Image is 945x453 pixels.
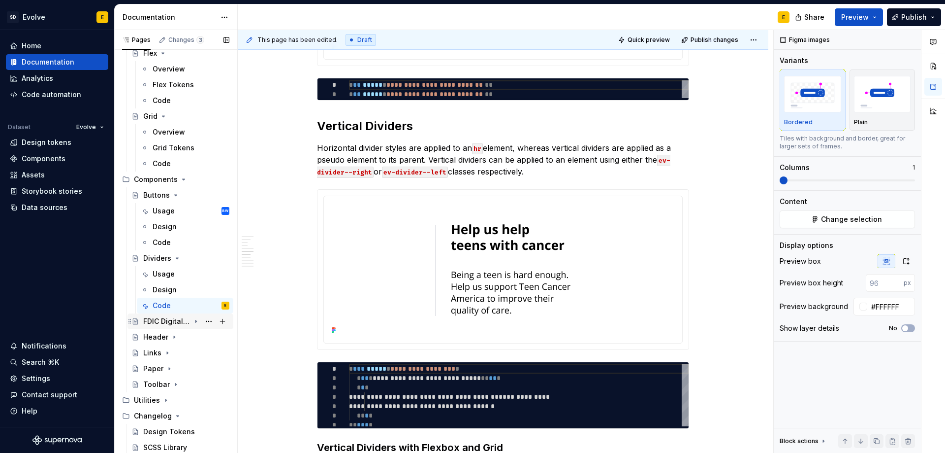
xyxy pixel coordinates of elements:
div: Utilities [134,395,160,405]
div: Data sources [22,203,67,212]
div: Links [143,348,161,358]
a: Usage [137,266,233,282]
div: Evolve [23,12,45,22]
button: Publish changes [678,33,743,47]
svg: Supernova Logo [32,435,82,445]
div: FDIC Digital Sign [143,316,190,326]
a: Code [137,93,233,108]
div: Components [134,174,178,184]
div: Notifications [22,341,66,351]
span: 3 [196,36,204,44]
div: Display options [780,241,833,250]
img: placeholder [784,76,841,112]
a: Toolbar [127,377,233,392]
a: Header [127,329,233,345]
div: Design tokens [22,138,71,147]
div: Variants [780,56,808,66]
div: Storybook stories [22,186,82,196]
span: Publish [901,12,927,22]
div: Components [118,172,233,187]
a: Design [137,282,233,298]
p: Plain [854,118,868,126]
div: Paper [143,364,163,374]
a: Paper [127,361,233,377]
div: E [782,13,785,21]
a: UsageBW [137,203,233,219]
span: Publish changes [691,36,738,44]
div: Show layer details [780,323,839,333]
a: Assets [6,167,108,183]
div: Columns [780,163,810,173]
a: Flex Tokens [137,77,233,93]
div: SCSS Library [143,443,187,453]
span: Preview [841,12,869,22]
div: Content [780,197,807,207]
div: BW [222,206,228,216]
h2: Vertical Dividers [317,118,689,134]
input: Auto [867,298,915,315]
span: This page has been edited. [257,36,338,44]
div: Header [143,332,168,342]
div: Pages [122,36,151,44]
a: Dividers [127,250,233,266]
div: Design [153,222,177,232]
button: SDEvolveE [2,6,112,28]
label: No [889,324,897,332]
div: Utilities [118,392,233,408]
div: Preview background [780,302,848,312]
button: Preview [835,8,883,26]
div: Search ⌘K [22,357,59,367]
a: Code [137,235,233,250]
div: Preview box height [780,278,843,288]
div: Help [22,406,37,416]
div: Assets [22,170,45,180]
div: Changes [168,36,204,44]
button: Evolve [72,120,108,134]
a: FDIC Digital Sign [127,314,233,329]
div: Settings [22,374,50,383]
a: Overview [137,124,233,140]
a: Design [137,219,233,235]
input: 96 [866,274,904,292]
button: Quick preview [615,33,674,47]
div: Documentation [123,12,216,22]
button: Change selection [780,210,915,228]
span: Evolve [76,123,96,131]
a: Buttons [127,187,233,203]
div: Overview [153,64,185,74]
div: Toolbar [143,380,170,389]
div: Dataset [8,123,31,131]
a: Grid [127,108,233,124]
div: Overview [153,127,185,137]
span: Draft [357,36,372,44]
button: Search ⌘K [6,354,108,370]
div: Buttons [143,190,170,200]
a: Home [6,38,108,54]
a: CodeE [137,298,233,314]
div: Design [153,285,177,295]
button: placeholderBordered [780,70,846,131]
div: Dividers [143,253,171,263]
p: Bordered [784,118,813,126]
div: Usage [153,206,175,216]
div: Code automation [22,90,81,100]
button: Help [6,403,108,419]
a: Settings [6,371,108,386]
div: Block actions [780,434,827,448]
span: Share [804,12,824,22]
img: placeholder [854,76,911,112]
div: Block actions [780,437,819,445]
a: Flex [127,45,233,61]
div: Changelog [118,408,233,424]
div: Code [153,238,171,247]
a: Code [137,156,233,172]
code: ev-divider--left [382,167,448,178]
button: placeholderPlain [850,70,915,131]
button: Share [790,8,831,26]
a: Documentation [6,54,108,70]
a: Storybook stories [6,183,108,199]
a: Links [127,345,233,361]
span: Change selection [821,214,882,224]
div: Code [153,301,171,311]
